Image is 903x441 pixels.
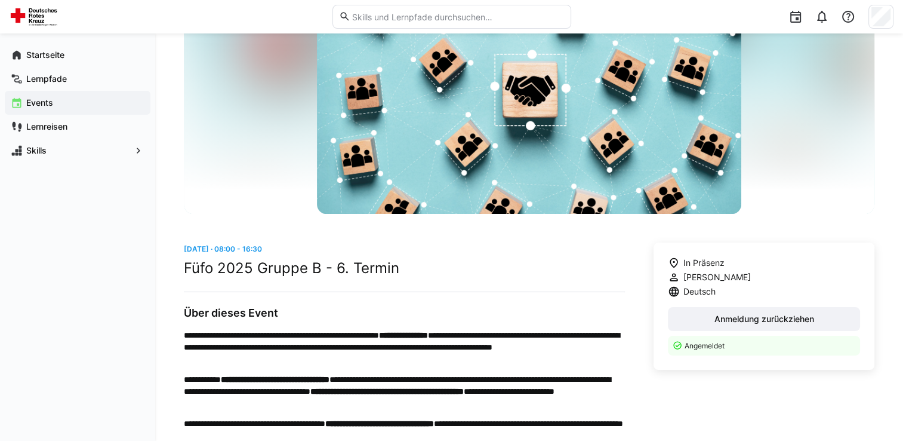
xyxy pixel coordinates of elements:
p: Angemeldet [685,341,853,351]
h3: Über dieses Event [184,307,625,320]
button: Anmeldung zurückziehen [668,307,860,331]
span: [PERSON_NAME] [683,271,751,283]
span: [DATE] · 08:00 - 16:30 [184,244,262,253]
h2: Füfo 2025 Gruppe B - 6. Termin [184,259,625,277]
span: Anmeldung zurückziehen [713,313,816,325]
span: Deutsch [683,286,716,298]
input: Skills und Lernpfade durchsuchen… [350,11,564,22]
span: In Präsenz [683,257,725,269]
